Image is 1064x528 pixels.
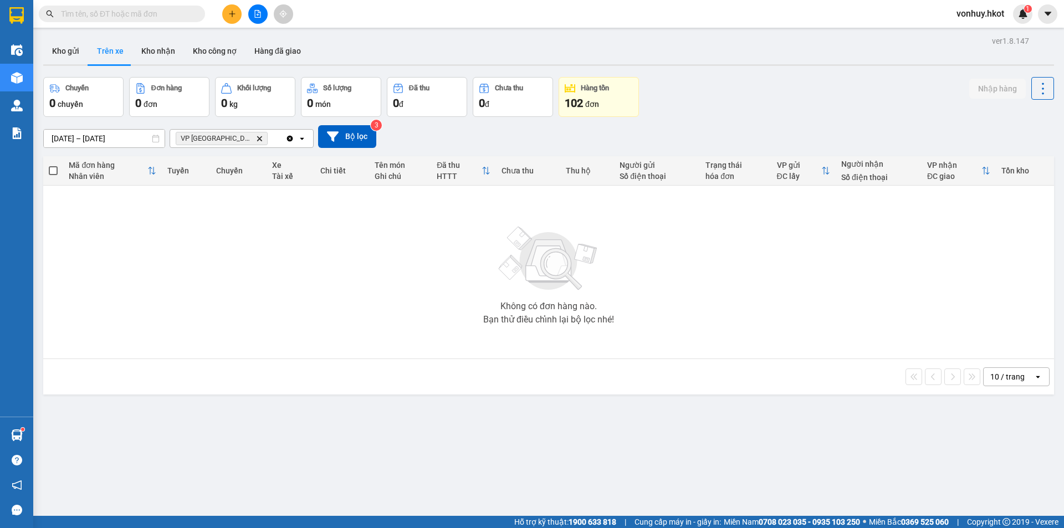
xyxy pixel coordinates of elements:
[409,84,429,92] div: Đã thu
[229,100,238,109] span: kg
[228,10,236,18] span: plus
[21,428,24,431] sup: 1
[581,84,609,92] div: Hàng tồn
[318,125,376,148] button: Bộ lọc
[585,100,599,109] span: đơn
[969,79,1026,99] button: Nhập hàng
[11,429,23,441] img: warehouse-icon
[927,161,981,170] div: VP nhận
[44,130,165,147] input: Select a date range.
[43,77,124,117] button: Chuyến0chuyến
[569,517,616,526] strong: 1900 633 818
[132,38,184,64] button: Kho nhận
[495,84,523,92] div: Chưa thu
[248,4,268,24] button: file-add
[705,172,765,181] div: hóa đơn
[620,161,694,170] div: Người gửi
[221,96,227,110] span: 0
[841,160,916,168] div: Người nhận
[58,100,83,109] span: chuyến
[129,77,209,117] button: Đơn hàng0đơn
[387,77,467,117] button: Đã thu0đ
[12,480,22,490] span: notification
[437,161,482,170] div: Đã thu
[307,96,313,110] span: 0
[298,134,306,143] svg: open
[635,516,721,528] span: Cung cấp máy in - giấy in:
[245,38,310,64] button: Hàng đã giao
[323,84,351,92] div: Số lượng
[12,505,22,515] span: message
[272,172,309,181] div: Tài xế
[272,161,309,170] div: Xe
[777,161,821,170] div: VP gửi
[493,220,604,298] img: svg+xml;base64,PHN2ZyBjbGFzcz0ibGlzdC1wbHVnX19zdmciIHhtbG5zPSJodHRwOi8vd3d3LnczLm9yZy8yMDAwL3N2Zy...
[274,4,293,24] button: aim
[69,161,147,170] div: Mã đơn hàng
[1034,372,1042,381] svg: open
[151,84,182,92] div: Đơn hàng
[431,156,496,186] th: Toggle SortBy
[948,7,1013,20] span: vonhuy.hkot
[46,10,54,18] span: search
[437,172,482,181] div: HTTT
[11,100,23,111] img: warehouse-icon
[483,315,614,324] div: Bạn thử điều chỉnh lại bộ lọc nhé!
[43,38,88,64] button: Kho gửi
[279,10,287,18] span: aim
[215,77,295,117] button: Khối lượng0kg
[237,84,271,92] div: Khối lượng
[320,166,364,175] div: Chi tiết
[63,156,161,186] th: Toggle SortBy
[901,517,949,526] strong: 0369 525 060
[990,371,1025,382] div: 10 / trang
[61,8,192,20] input: Tìm tên, số ĐT hoặc mã đơn
[181,134,252,143] span: VP Đà Nẵng
[620,172,694,181] div: Số điện thoại
[285,134,294,143] svg: Clear all
[65,84,89,92] div: Chuyến
[375,172,426,181] div: Ghi chú
[399,100,403,109] span: đ
[705,161,765,170] div: Trạng thái
[12,455,22,465] span: question-circle
[992,35,1029,47] div: ver 1.8.147
[1024,5,1032,13] sup: 1
[11,127,23,139] img: solution-icon
[566,166,608,175] div: Thu hộ
[184,38,245,64] button: Kho công nợ
[565,96,583,110] span: 102
[514,516,616,528] span: Hỗ trợ kỹ thuật:
[502,166,555,175] div: Chưa thu
[301,77,381,117] button: Số lượng0món
[957,516,959,528] span: |
[1043,9,1053,19] span: caret-down
[69,172,147,181] div: Nhân viên
[473,77,553,117] button: Chưa thu0đ
[479,96,485,110] span: 0
[863,520,866,524] span: ⚪️
[222,4,242,24] button: plus
[144,100,157,109] span: đơn
[371,120,382,131] sup: 3
[254,10,262,18] span: file-add
[375,161,426,170] div: Tên món
[625,516,626,528] span: |
[1001,166,1048,175] div: Tồn kho
[1018,9,1028,19] img: icon-new-feature
[315,100,331,109] span: món
[559,77,639,117] button: Hàng tồn102đơn
[11,72,23,84] img: warehouse-icon
[167,166,205,175] div: Tuyến
[1026,5,1030,13] span: 1
[256,135,263,142] svg: Delete
[270,133,271,144] input: Selected VP Đà Nẵng.
[49,96,55,110] span: 0
[724,516,860,528] span: Miền Nam
[393,96,399,110] span: 0
[841,173,916,182] div: Số điện thoại
[771,156,836,186] th: Toggle SortBy
[500,302,597,311] div: Không có đơn hàng nào.
[176,132,268,145] span: VP Đà Nẵng, close by backspace
[11,44,23,56] img: warehouse-icon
